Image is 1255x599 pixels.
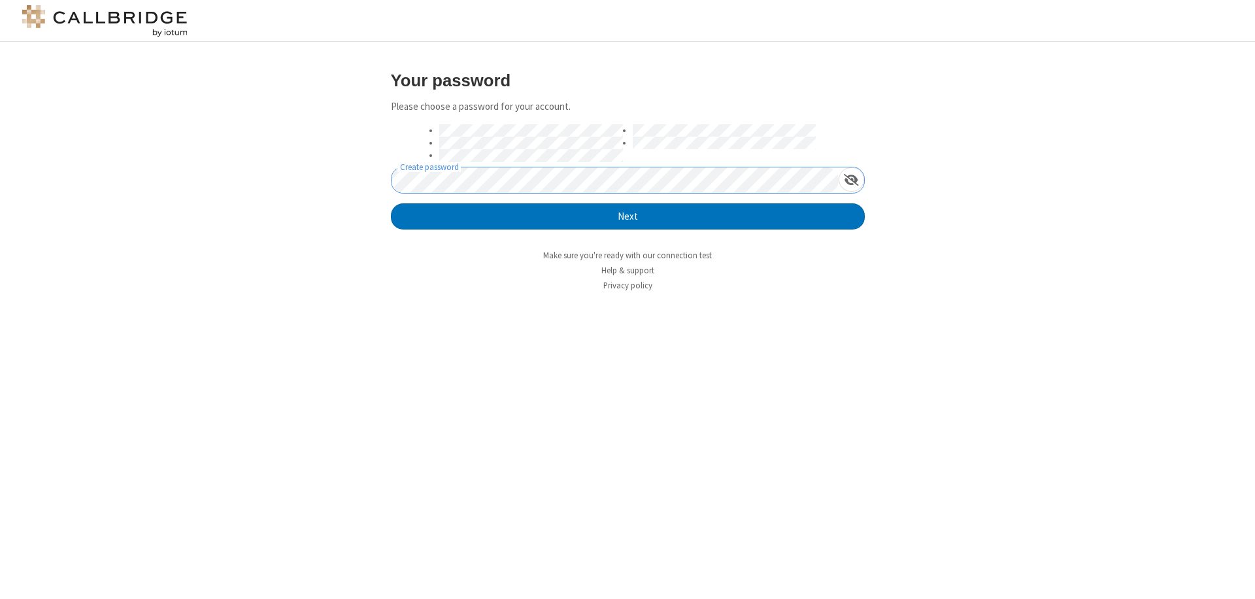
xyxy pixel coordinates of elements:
a: Help & support [601,265,654,276]
a: Make sure you're ready with our connection test [543,250,712,261]
h3: Your password [391,71,865,90]
div: Show password [839,167,864,192]
p: Please choose a password for your account. [391,99,865,114]
img: logo@2x.png [20,5,190,37]
a: Privacy policy [603,280,652,291]
button: Next [391,203,865,230]
input: Create password [392,167,839,193]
